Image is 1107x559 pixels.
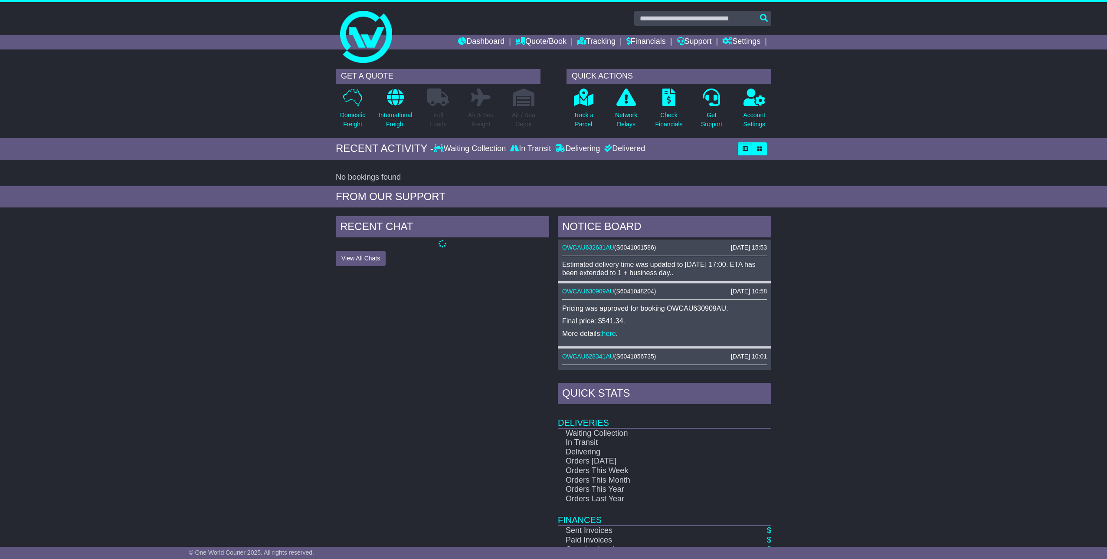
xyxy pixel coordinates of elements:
[558,466,740,476] td: Orders This Week
[567,69,771,84] div: QUICK ACTIONS
[558,545,740,555] td: Overdue Invoices
[336,69,540,84] div: GET A QUOTE
[336,216,549,240] div: RECENT CHAT
[558,485,740,494] td: Orders This Year
[767,526,771,535] a: $
[427,111,449,129] p: Full Loads
[508,144,553,154] div: In Transit
[616,244,654,251] span: S6041061586
[767,545,771,554] a: $
[655,88,683,134] a: CheckFinancials
[577,35,616,49] a: Tracking
[512,111,535,129] p: Air / Sea Depot
[558,536,740,545] td: Paid Invoices
[558,383,771,406] div: Quick Stats
[616,288,654,295] span: S6041048204
[615,111,637,129] p: Network Delays
[468,111,494,129] p: Air & Sea Freight
[562,244,767,251] div: ( )
[743,111,766,129] p: Account Settings
[558,447,740,457] td: Delivering
[573,111,593,129] p: Track a Parcel
[602,330,616,337] a: here
[458,35,504,49] a: Dashboard
[189,549,314,556] span: © One World Courier 2025. All rights reserved.
[602,144,645,154] div: Delivered
[731,353,767,360] div: [DATE] 10:01
[655,111,683,129] p: Check Financials
[515,35,567,49] a: Quote/Book
[434,144,508,154] div: Waiting Collection
[558,216,771,240] div: NOTICE BOARD
[558,428,740,438] td: Waiting Collection
[562,353,767,360] div: ( )
[379,111,412,129] p: International Freight
[562,329,767,338] p: More details: .
[616,353,654,360] span: S6041056735
[558,438,740,447] td: In Transit
[558,476,740,485] td: Orders This Month
[340,88,366,134] a: DomesticFreight
[743,88,766,134] a: AccountSettings
[553,144,602,154] div: Delivering
[562,369,767,378] p: Pricing was approved for booking OWCAU628341AU.
[562,288,614,295] a: OWCAU630909AU
[767,536,771,544] a: $
[558,406,771,428] td: Deliveries
[615,88,638,134] a: NetworkDelays
[558,503,771,526] td: Finances
[722,35,760,49] a: Settings
[731,244,767,251] div: [DATE] 15:53
[701,88,723,134] a: GetSupport
[562,244,614,251] a: OWCAU632631AU
[336,191,771,203] div: FROM OUR SUPPORT
[558,494,740,504] td: Orders Last Year
[340,111,365,129] p: Domestic Freight
[573,88,594,134] a: Track aParcel
[626,35,666,49] a: Financials
[558,526,740,536] td: Sent Invoices
[562,353,614,360] a: OWCAU628341AU
[562,260,767,277] div: Estimated delivery time was updated to [DATE] 17:00. ETA has been extended to 1 + business day..
[677,35,712,49] a: Support
[701,111,722,129] p: Get Support
[336,173,771,182] div: No bookings found
[562,304,767,312] p: Pricing was approved for booking OWCAU630909AU.
[562,317,767,325] p: Final price: $541.34.
[336,251,386,266] button: View All Chats
[336,142,434,155] div: RECENT ACTIVITY -
[558,457,740,466] td: Orders [DATE]
[562,288,767,295] div: ( )
[378,88,413,134] a: InternationalFreight
[731,288,767,295] div: [DATE] 10:58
